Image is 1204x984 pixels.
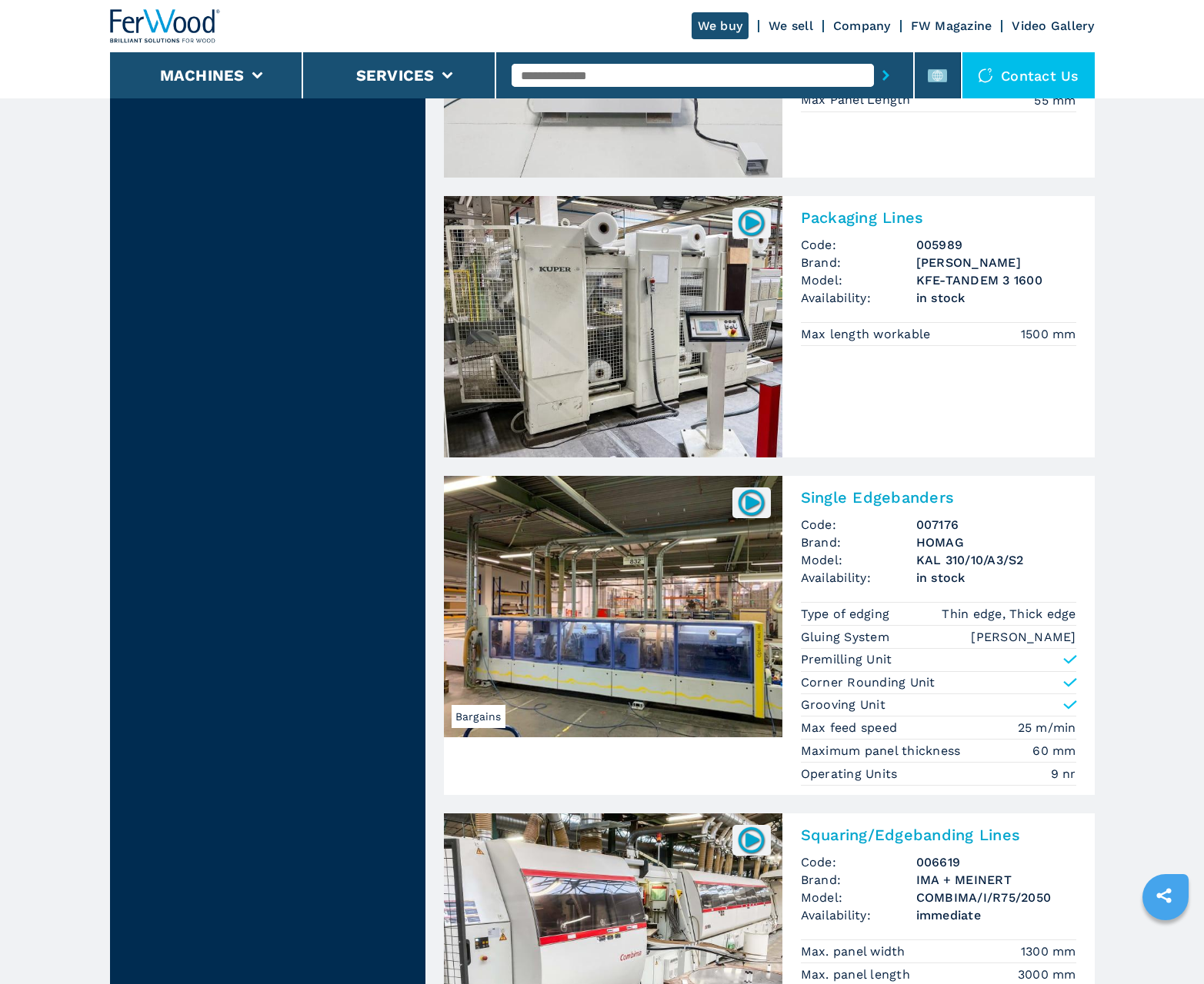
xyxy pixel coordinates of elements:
p: Corner Rounding Unit [801,674,936,691]
a: FW Magazine [911,18,992,33]
p: Grooving Unit [801,696,885,713]
button: Machines [160,66,245,85]
h3: HOMAG [916,534,1076,551]
h3: [PERSON_NAME] [916,254,1076,271]
em: 25 m/min [1018,719,1076,736]
img: Contact us [978,68,993,83]
p: Max. panel width [801,943,909,960]
span: Brand: [801,871,916,889]
img: 005989 [736,208,766,238]
p: Operating Units [801,766,902,783]
span: Code: [801,853,916,871]
span: Model: [801,889,916,906]
em: 60 mm [1032,742,1076,760]
a: We buy [692,12,749,39]
h2: Squaring/Edgebanding Lines [801,826,1076,844]
span: Brand: [801,534,916,551]
span: Brand: [801,254,916,271]
em: 3000 mm [1018,966,1076,983]
em: 55 mm [1034,91,1076,109]
span: immediate [916,906,1076,924]
em: 9 nr [1051,765,1076,783]
a: Packaging Lines KUPER KFE-TANDEM 3 1600005989Packaging LinesCode:005989Brand:[PERSON_NAME]Model:K... [444,196,1095,457]
span: Availability: [801,289,916,307]
p: Max feed speed [801,720,902,736]
a: Company [833,18,891,33]
img: 006619 [736,825,766,855]
span: Code: [801,516,916,534]
h3: KAL 310/10/A3/S2 [916,551,1076,569]
span: Code: [801,236,916,254]
em: 1500 mm [1021,325,1076,343]
button: submit-button [874,58,898,93]
em: 1300 mm [1021,942,1076,960]
a: Single Edgebanders HOMAG KAL 310/10/A3/S2Bargains007176Single EdgebandersCode:007176Brand:HOMAGMo... [444,476,1095,795]
span: in stock [916,569,1076,587]
h3: KFE-TANDEM 3 1600 [916,271,1076,289]
iframe: Chat [1139,915,1192,972]
h2: Packaging Lines [801,208,1076,227]
a: Video Gallery [1012,18,1094,33]
p: Max length workable [801,326,935,343]
h3: COMBIMA/I/R75/2050 [916,889,1076,906]
span: in stock [916,289,1076,307]
em: Thin edge, Thick edge [942,605,1076,623]
span: Availability: [801,906,916,924]
p: Type of edging [801,606,894,623]
p: Max. panel length [801,966,915,983]
h2: Single Edgebanders [801,488,1076,507]
a: sharethis [1145,876,1183,915]
p: Premilling Unit [801,651,892,668]
h3: 005989 [916,236,1076,254]
h3: IMA + MEINERT [916,871,1076,889]
span: Model: [801,271,916,289]
h3: 007176 [916,516,1076,534]
div: Contact us [962,52,1095,98]
img: Single Edgebanders HOMAG KAL 310/10/A3/S2 [444,476,782,737]
em: [PERSON_NAME] [971,628,1076,646]
a: We sell [769,18,813,33]
p: Maximum panel thickness [801,743,965,760]
h3: 006619 [916,853,1076,871]
p: Gluing System [801,629,894,646]
span: Model: [801,551,916,569]
img: 007176 [736,487,766,517]
span: Availability: [801,569,916,587]
button: Services [356,66,435,85]
img: Ferwood [110,9,221,43]
img: Packaging Lines KUPER KFE-TANDEM 3 1600 [444,196,782,457]
span: Bargains [452,705,505,728]
p: Max Panel Length [801,91,915,108]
